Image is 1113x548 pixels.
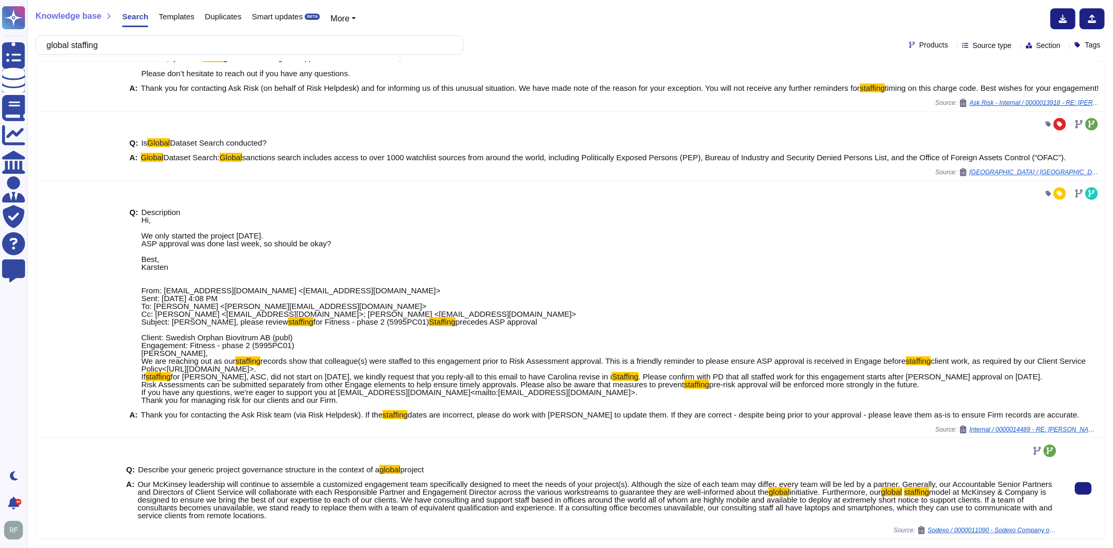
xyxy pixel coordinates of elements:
span: for [PERSON_NAME], ASC, did not start on [DATE], we kindly request that you reply-all to this ema... [171,372,612,381]
mark: staffing [904,487,929,496]
mark: staffing [906,356,931,365]
mark: staffing [146,372,171,381]
span: Thank you for contacting the Ask Risk team (via Risk Helpdesk). If the [141,410,383,419]
span: Thank you for contacting Ask Risk (on behalf of Risk Helpdesk) and for informing us of this unusu... [141,84,860,92]
mark: Global [147,138,170,147]
mark: staffing [288,317,313,326]
span: precedes ASP approval Client: Swedish Orphan Biovitrum AB (publ) Engagement: Fitness - phase 2 (5... [141,317,537,365]
span: Templates [159,13,194,20]
span: project [400,465,424,474]
div: 9+ [15,499,21,505]
span: Dataset Search conducted? [170,138,267,147]
mark: global [379,465,400,474]
span: Ask Risk - Internal / 0000013918 - RE: [PERSON_NAME], please review staffing for Imavere Site Spr... [970,100,1100,106]
button: More [330,13,356,25]
span: client work, as required by our Client Service Policy<[URL][DOMAIN_NAME]>. If [141,356,1086,381]
b: A: [126,480,135,519]
span: records show that colleague(s) were staffed to this engagement prior to Risk Assessment approval.... [260,356,906,365]
b: A: [129,153,138,161]
span: Describe your generic project governance structure in the context of a [138,465,380,474]
b: Q: [126,466,135,473]
b: Q: [129,139,138,147]
span: sanctions search includes access to over 1000 watchlist sources from around the world, including ... [242,153,1066,162]
span: Tags [1085,41,1100,49]
mark: staffing [684,380,709,389]
span: Smart updates [252,13,303,20]
span: Description Hi, We only started the project [DATE]. ASP approval was done last week, so should be... [141,208,577,326]
input: Search a question or template... [41,36,452,54]
span: . Please confirm with PD that all staffed work for this engagement starts after [PERSON_NAME] app... [141,372,1043,389]
b: Q: [129,208,138,404]
span: Source: [936,168,1100,176]
mark: Global [141,153,163,162]
span: Search [122,13,148,20]
mark: staffing [860,84,885,92]
span: Source type [973,42,1012,49]
span: Dataset Search: [163,153,220,162]
button: user [2,519,30,542]
span: pre-risk approval will be enforced more strongly in the future. If you have any questions, we’re ... [141,380,919,404]
span: dates are incorrect, please do work with [PERSON_NAME] to update them. If they are correct - desp... [408,410,1079,419]
span: Source: [894,526,1058,534]
span: Sodexo / 0000011090 - Sodexo Company overview tab [928,527,1058,533]
mark: staffing [382,410,408,419]
mark: Staffing [429,317,456,326]
span: Products [919,41,948,49]
b: A: [129,84,138,92]
span: Internal / 0000014489 - RE: [PERSON_NAME], please review staffing for Fitness - phase 2 (5995PC01) [970,426,1100,433]
span: model at McKinsey & Company is designed to ensure we bring the best of our expertise to each of o... [138,487,1052,520]
mark: Global [220,153,242,162]
mark: Staffing [612,372,639,381]
span: initiative. Furthermore, our [789,487,881,496]
mark: staffing [235,356,260,365]
span: Source: [936,425,1100,434]
b: A: [129,411,138,419]
mark: global [769,487,789,496]
div: BETA [305,14,320,20]
span: timing on this charge code. Best wishes for your engagement! [885,84,1099,92]
mark: global [881,487,902,496]
span: for Fitness - phase 2 (5995PC01) [314,317,429,326]
span: Source: [936,99,1100,107]
span: Duplicates [205,13,242,20]
span: More [330,14,349,23]
img: user [4,521,23,540]
span: [GEOGRAPHIC_DATA] / [GEOGRAPHIC_DATA] Background checks [970,169,1100,175]
span: Is [141,138,148,147]
span: Knowledge base [35,12,101,20]
span: Our McKinsey leadership will continue to assemble a customized engagement team specifically desig... [138,480,1052,496]
span: Section [1036,42,1061,49]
